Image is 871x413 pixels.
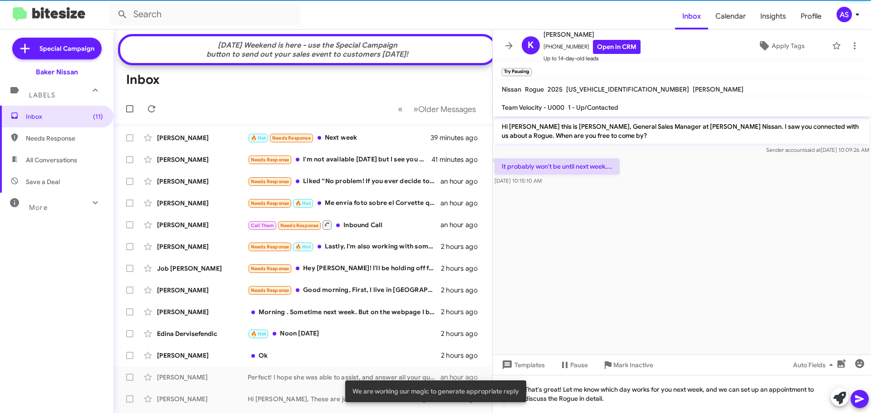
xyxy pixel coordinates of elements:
span: Call Them [251,223,274,228]
span: Labels [29,91,55,99]
div: [PERSON_NAME] [157,286,248,295]
div: Edina Dervisefendic [157,329,248,338]
span: Needs Response [251,244,289,250]
div: Me envía foto sobre el Corvette que escribí [248,198,440,209]
div: 2 hours ago [441,307,485,316]
span: Sender account [DATE] 10:09:26 AM [766,146,869,153]
div: 2 hours ago [441,264,485,273]
span: said at [805,146,821,153]
div: 2 hours ago [441,329,485,338]
span: Save a Deal [26,177,60,186]
button: Apply Tags [734,38,827,54]
span: K [528,38,534,53]
span: Mark Inactive [613,357,653,373]
nav: Page navigation example [393,100,481,118]
div: [PERSON_NAME] [157,177,248,186]
span: Rogue [525,85,544,93]
div: [PERSON_NAME] [157,394,248,403]
div: [PERSON_NAME] [157,133,248,142]
span: Special Campaign [39,44,94,53]
div: [PERSON_NAME] [157,155,248,164]
a: Insights [753,3,793,29]
p: Hi [PERSON_NAME] this is [PERSON_NAME], General Sales Manager at [PERSON_NAME] Nissan. I saw you ... [494,118,869,144]
small: Try Pausing [502,68,532,76]
div: 2 hours ago [441,242,485,251]
div: Lastly, I'm also working with someone at [PERSON_NAME] Nissan for either an Acura or Murano SUV's. [248,242,441,252]
span: All Conversations [26,155,77,165]
div: Ok [248,351,441,360]
span: Needs Response [280,223,319,228]
div: 2 hours ago [441,351,485,360]
div: Liked “No problem! If you ever decide to sell your vehicle, feel free to reach out. We'd be happy... [248,176,440,187]
button: Next [408,100,481,118]
span: Older Messages [418,104,476,114]
a: Profile [793,3,829,29]
button: Mark Inactive [595,357,661,373]
span: [PERSON_NAME] [543,29,641,40]
span: Needs Response [251,287,289,293]
div: Next week [248,133,431,143]
span: 1 - Up/Contacted [568,103,618,112]
span: [PERSON_NAME] [693,85,744,93]
span: [US_VEHICLE_IDENTIFICATION_NUMBER] [566,85,689,93]
span: We are working our magic to generate appropriate reply [352,387,519,396]
div: an hour ago [440,177,485,186]
button: Previous [392,100,408,118]
div: 2 hours ago [441,286,485,295]
span: 🔥 Hot [295,244,311,250]
div: Baker Nissan [36,68,78,77]
button: Templates [493,357,552,373]
div: Noon [DATE] [248,329,441,339]
a: Inbox [675,3,708,29]
div: an hour ago [440,199,485,208]
span: Auto Fields [793,357,837,373]
span: Needs Response [251,200,289,206]
button: Auto Fields [786,357,844,373]
div: [PERSON_NAME] [157,220,248,229]
span: « [398,103,403,115]
span: [PHONE_NUMBER] [543,40,641,54]
span: 🔥 Hot [251,135,266,141]
span: Pause [570,357,588,373]
div: AS [837,7,852,22]
span: Needs Response [251,179,289,185]
span: More [29,204,48,212]
span: Apply Tags [772,38,805,54]
h1: Inbox [126,73,160,87]
span: Nissan [502,85,521,93]
div: [PERSON_NAME] [157,199,248,208]
div: Morning . Sometime next week. But on the webpage I believe I saw 2025 models do you guys have 202... [248,307,441,316]
span: Templates [500,357,545,373]
div: [PERSON_NAME] [157,373,248,382]
p: It probably won't be until next week.... [494,158,620,175]
span: Needs Response [272,135,311,141]
span: 🔥 Hot [251,331,266,337]
div: Job [PERSON_NAME] [157,264,248,273]
span: Inbox [26,112,103,121]
button: AS [829,7,861,22]
span: 2025 [548,85,563,93]
div: Perfect! I hope she was able to assist, and answer all your questions. We are here to help you as... [248,373,440,382]
div: That's great! Let me know which day works for you next week, and we can set up an appointment to ... [493,375,871,413]
div: 39 minutes ago [431,133,485,142]
div: [PERSON_NAME] [157,242,248,251]
a: Open in CRM [593,40,641,54]
span: 🔥 Hot [295,200,311,206]
div: I'm not available [DATE] but I see you guys have a blue 2020 Honda civic ex that was nice [248,155,431,165]
span: Needs Response [251,157,289,163]
span: » [413,103,418,115]
span: Needs Response [26,134,103,143]
div: Inbound Call [248,219,440,231]
span: Team Velocity - U000 [502,103,564,112]
span: [DATE] 10:15:10 AM [494,177,542,184]
div: Hey [PERSON_NAME]! I'll be holding off for a bit thanks for reaching out [248,263,441,274]
div: Good morning, First, I live in [GEOGRAPHIC_DATA], so I can not do any test drives Second, I am st... [248,285,441,296]
div: [DATE] Weekend is here - use the Special Campaign button to send out your sales event to customer... [125,41,490,59]
div: 41 minutes ago [431,155,485,164]
button: Pause [552,357,595,373]
a: Calendar [708,3,753,29]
